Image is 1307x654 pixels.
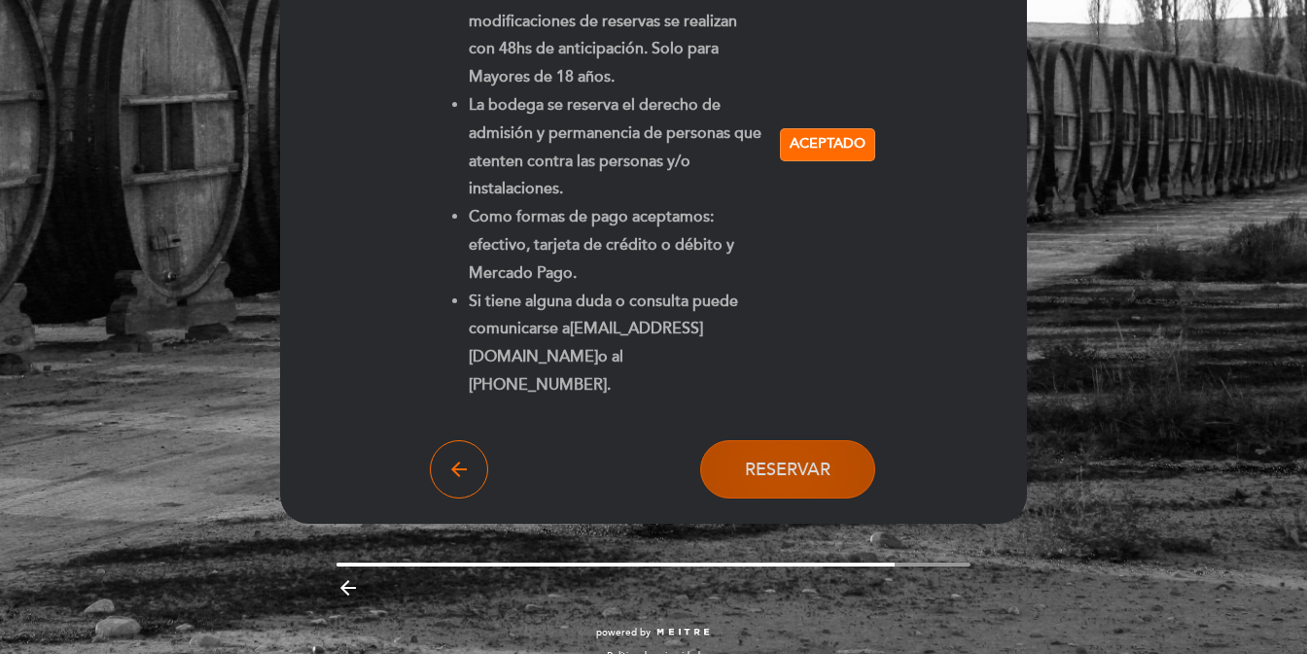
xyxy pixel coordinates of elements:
[430,440,488,499] button: arrow_back
[469,319,703,366] a: [EMAIL_ADDRESS][DOMAIN_NAME]
[336,576,360,600] i: arrow_backward
[469,288,765,399] li: Si tiene alguna duda o consulta puede comunicarse a o al [PHONE_NUMBER].
[447,458,471,481] i: arrow_back
[469,91,765,203] li: La bodega se reserva el derecho de admisión y permanencia de personas que atenten contra las pers...
[596,626,711,639] a: powered by
[745,459,830,480] span: Reservar
[596,626,651,639] span: powered by
[469,203,765,287] li: Como formas de pago aceptamos: efectivo, tarjeta de crédito o débito y Mercado Pago.
[700,440,875,499] button: Reservar
[790,134,865,155] span: Aceptado
[655,628,711,637] img: MEITRE
[780,128,875,161] button: Aceptado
